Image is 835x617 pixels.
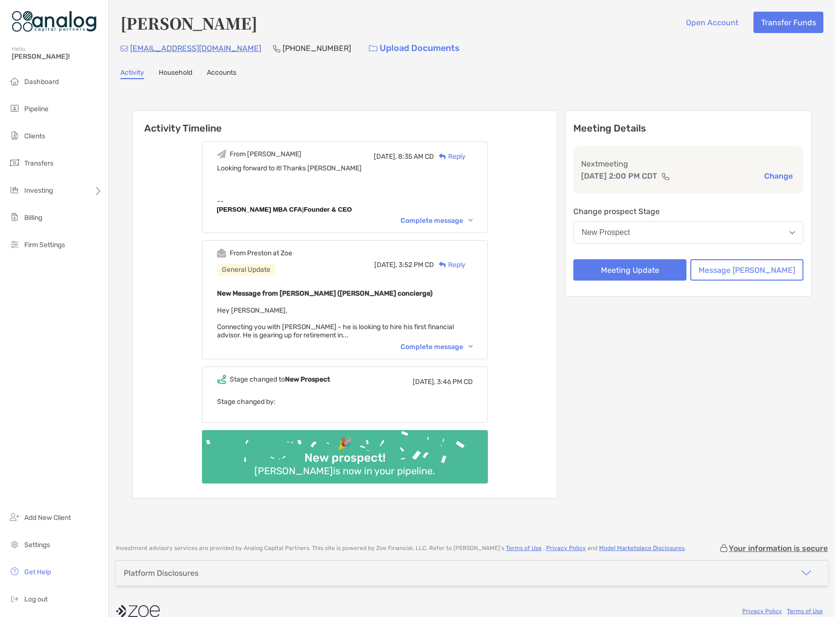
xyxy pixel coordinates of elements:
[217,150,226,159] img: Event icon
[374,152,397,161] span: [DATE],
[582,228,630,237] div: New Prospect
[24,105,49,113] span: Pipeline
[304,206,352,213] b: Founder & CEO
[217,206,302,213] b: [PERSON_NAME] MBA CFA
[401,343,473,351] div: Complete message
[217,197,224,205] span: --
[801,567,812,579] img: icon arrow
[24,132,45,140] span: Clients
[437,378,473,386] span: 3:46 PM CD
[581,158,796,170] p: Next meeting
[434,151,466,162] div: Reply
[116,545,686,552] p: Investment advisory services are provided by Analog Capital Partners . This site is powered by Zo...
[230,375,330,384] div: Stage changed to
[9,75,20,87] img: dashboard icon
[120,12,257,34] h4: [PERSON_NAME]
[506,545,542,551] a: Terms of Use
[217,164,473,172] div: Looking forward to it! Thanks [PERSON_NAME]
[130,42,261,54] p: [EMAIL_ADDRESS][DOMAIN_NAME]
[207,68,236,79] a: Accounts
[439,262,446,268] img: Reply icon
[729,544,828,553] p: Your information is secure
[399,261,434,269] span: 3:52 PM CD
[787,608,823,615] a: Terms of Use
[120,46,128,51] img: Email Icon
[9,238,20,250] img: firm-settings icon
[250,465,439,477] div: [PERSON_NAME] is now in your pipeline.
[285,375,330,384] b: New Prospect
[230,249,292,257] div: From Preston at Zoe
[546,545,586,551] a: Privacy Policy
[9,102,20,114] img: pipeline icon
[202,430,488,475] img: Confetti
[573,205,803,217] p: Change prospect Stage
[217,264,275,276] div: General Update
[789,231,795,234] img: Open dropdown arrow
[753,12,823,33] button: Transfer Funds
[573,122,803,134] p: Meeting Details
[24,514,71,522] span: Add New Client
[369,45,377,52] img: button icon
[761,171,796,181] button: Change
[24,186,53,195] span: Investing
[581,170,657,182] p: [DATE] 2:00 PM CDT
[133,111,557,134] h6: Activity Timeline
[9,593,20,604] img: logout icon
[24,78,59,86] span: Dashboard
[159,68,192,79] a: Household
[334,437,356,451] div: 🎉
[24,159,53,167] span: Transfers
[9,184,20,196] img: investing icon
[413,378,435,386] span: [DATE],
[217,306,454,339] span: Hey [PERSON_NAME], Connecting you with [PERSON_NAME] - he is looking to hire his first financial ...
[9,130,20,141] img: clients icon
[301,451,389,465] div: New prospect!
[273,45,281,52] img: Phone Icon
[678,12,746,33] button: Open Account
[9,511,20,523] img: add_new_client icon
[690,259,803,281] button: Message [PERSON_NAME]
[12,4,97,39] img: Zoe Logo
[468,219,473,222] img: Chevron icon
[401,217,473,225] div: Complete message
[12,52,102,61] span: [PERSON_NAME]!
[742,608,782,615] a: Privacy Policy
[9,538,20,550] img: settings icon
[661,172,670,180] img: communication type
[217,375,226,384] img: Event icon
[439,153,446,160] img: Reply icon
[217,396,473,408] p: Stage changed by:
[124,568,199,578] div: Platform Disclosures
[120,68,144,79] a: Activity
[374,261,397,269] span: [DATE],
[573,259,686,281] button: Meeting Update
[9,157,20,168] img: transfers icon
[283,42,351,54] p: [PHONE_NUMBER]
[398,152,434,161] span: 8:35 AM CD
[24,214,42,222] span: Billing
[24,541,50,549] span: Settings
[9,566,20,577] img: get-help icon
[24,595,48,603] span: Log out
[9,211,20,223] img: billing icon
[217,249,226,258] img: Event icon
[599,545,685,551] a: Model Marketplace Disclosures
[217,206,352,213] span: |
[24,241,65,249] span: Firm Settings
[230,150,301,158] div: From [PERSON_NAME]
[468,345,473,348] img: Chevron icon
[434,260,466,270] div: Reply
[573,221,803,244] button: New Prospect
[363,38,466,59] a: Upload Documents
[217,289,433,298] b: New Message from [PERSON_NAME] ([PERSON_NAME] concierge)
[24,568,51,576] span: Get Help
